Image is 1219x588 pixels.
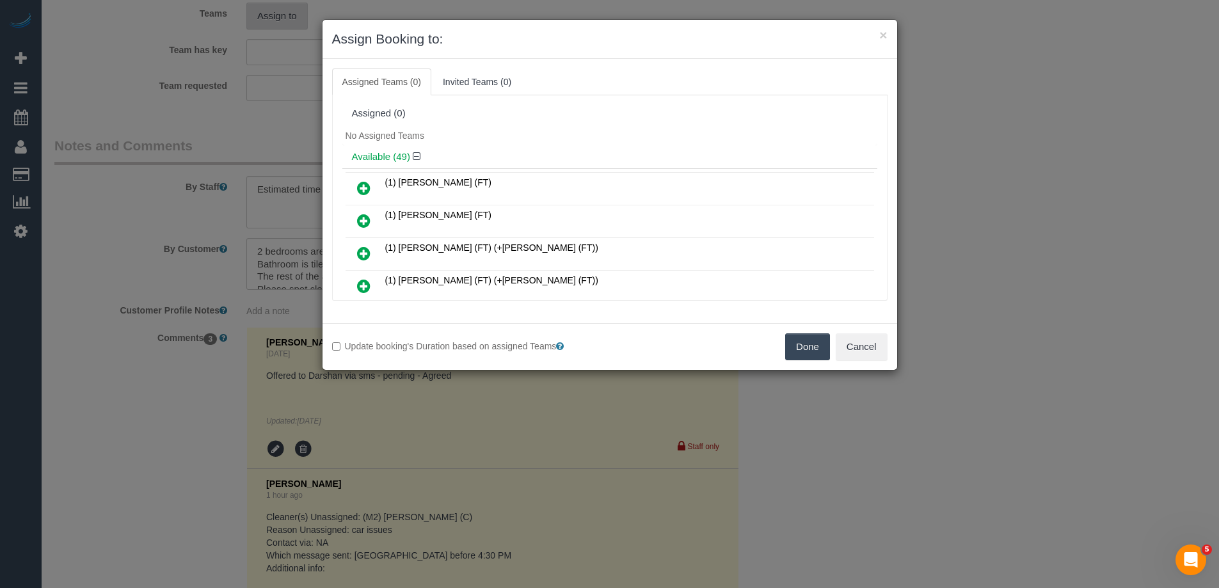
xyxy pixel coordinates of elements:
h4: Available (49) [352,152,868,163]
iframe: Intercom live chat [1175,544,1206,575]
button: Cancel [836,333,888,360]
span: (1) [PERSON_NAME] (FT) [385,210,491,220]
div: Assigned (0) [352,108,868,119]
span: No Assigned Teams [346,131,424,141]
input: Update booking's Duration based on assigned Teams [332,342,340,351]
span: (1) [PERSON_NAME] (FT) [385,177,491,187]
span: (1) [PERSON_NAME] (FT) (+[PERSON_NAME] (FT)) [385,275,598,285]
span: (1) [PERSON_NAME] (FT) (+[PERSON_NAME] (FT)) [385,242,598,253]
h3: Assign Booking to: [332,29,888,49]
a: Assigned Teams (0) [332,68,431,95]
span: 5 [1202,544,1212,555]
button: Done [785,333,830,360]
label: Update booking's Duration based on assigned Teams [332,340,600,353]
button: × [879,28,887,42]
a: Invited Teams (0) [433,68,522,95]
